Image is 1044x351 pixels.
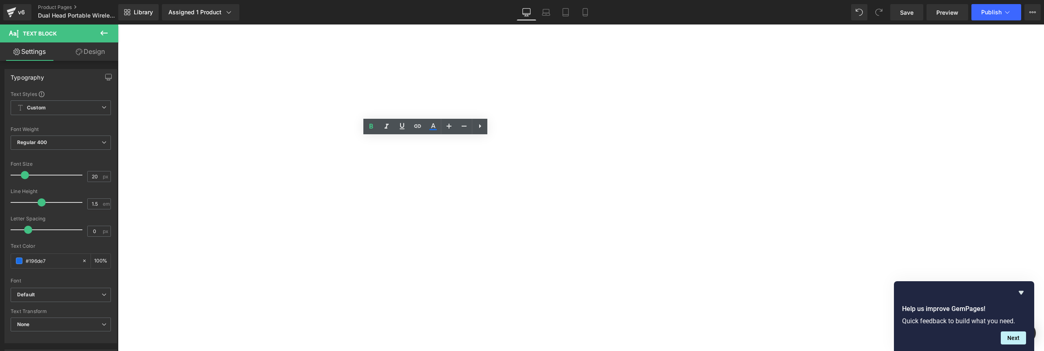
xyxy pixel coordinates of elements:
[103,201,110,207] span: em
[902,304,1026,314] h2: Help us improve GemPages!
[902,317,1026,325] p: Quick feedback to build what you need.
[17,291,35,298] i: Default
[556,4,575,20] a: Tablet
[11,161,111,167] div: Font Size
[11,189,111,194] div: Line Height
[11,216,111,222] div: Letter Spacing
[575,4,595,20] a: Mobile
[23,30,57,37] span: Text Block
[1016,288,1026,298] button: Hide survey
[168,8,233,16] div: Assigned 1 Product
[27,104,46,111] b: Custom
[1024,4,1041,20] button: More
[851,4,867,20] button: Undo
[38,12,116,19] span: Dual Head Portable Wireless Probe Color Doppler Ultrasound Scanner
[118,4,159,20] a: New Library
[11,278,111,284] div: Font
[517,4,536,20] a: Desktop
[981,9,1002,16] span: Publish
[61,42,120,61] a: Design
[103,174,110,179] span: px
[927,4,968,20] a: Preview
[11,69,44,81] div: Typography
[38,4,132,11] a: Product Pages
[26,256,78,265] input: Color
[16,7,27,18] div: v6
[536,4,556,20] a: Laptop
[871,4,887,20] button: Redo
[134,9,153,16] span: Library
[103,229,110,234] span: px
[17,139,47,145] b: Regular 400
[11,309,111,314] div: Text Transform
[900,8,913,17] span: Save
[1001,331,1026,344] button: Next question
[3,4,31,20] a: v6
[936,8,958,17] span: Preview
[11,127,111,132] div: Font Weight
[17,321,30,327] b: None
[902,288,1026,344] div: Help us improve GemPages!
[91,254,111,268] div: %
[11,243,111,249] div: Text Color
[11,91,111,97] div: Text Styles
[971,4,1021,20] button: Publish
